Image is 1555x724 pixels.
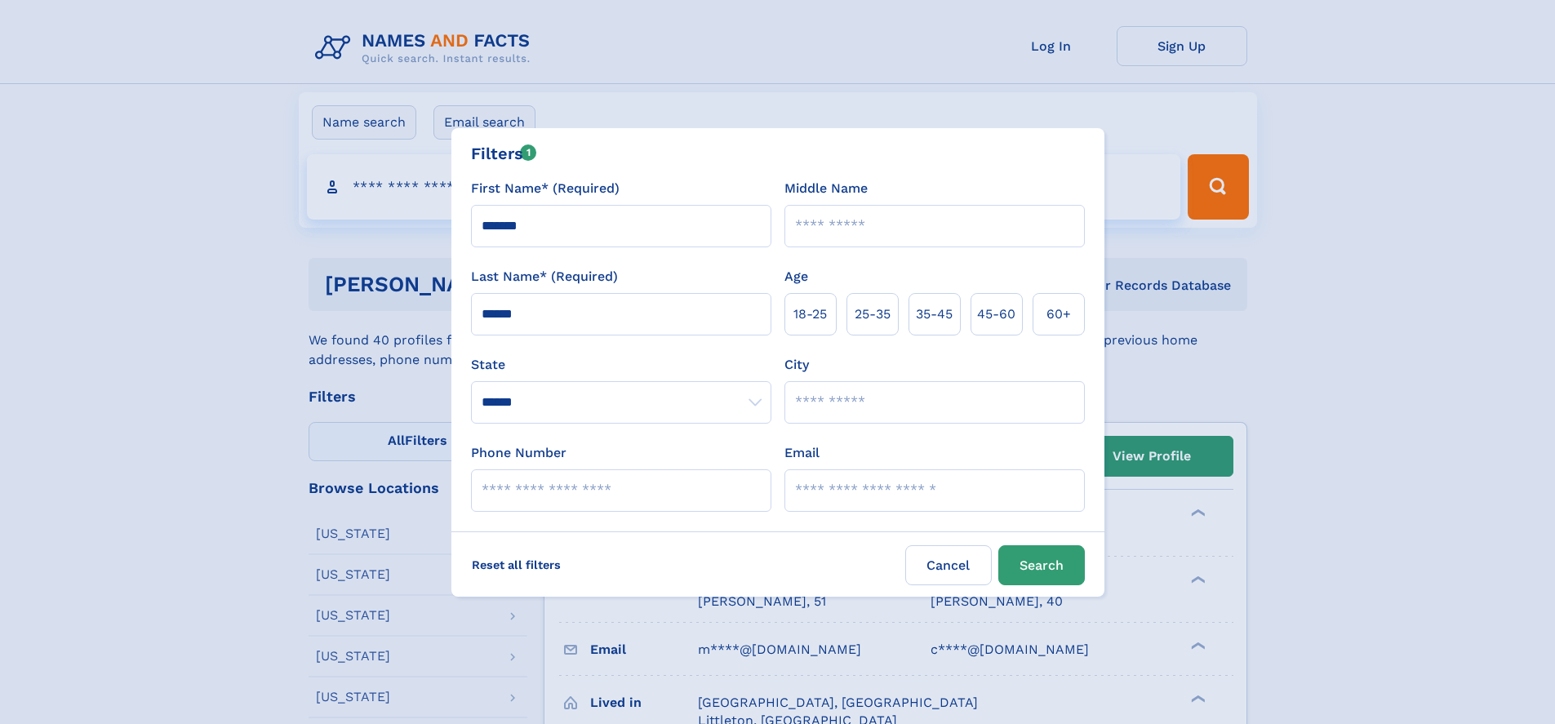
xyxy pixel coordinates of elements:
label: Cancel [905,545,992,585]
label: City [784,355,809,375]
span: 25‑35 [855,304,891,324]
span: 35‑45 [916,304,953,324]
label: Reset all filters [461,545,571,584]
span: 45‑60 [977,304,1015,324]
button: Search [998,545,1085,585]
label: Age [784,267,808,286]
label: Phone Number [471,443,566,463]
label: First Name* (Required) [471,179,620,198]
div: Filters [471,141,537,166]
label: Email [784,443,820,463]
label: Middle Name [784,179,868,198]
label: Last Name* (Required) [471,267,618,286]
label: State [471,355,771,375]
span: 60+ [1046,304,1071,324]
span: 18‑25 [793,304,827,324]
